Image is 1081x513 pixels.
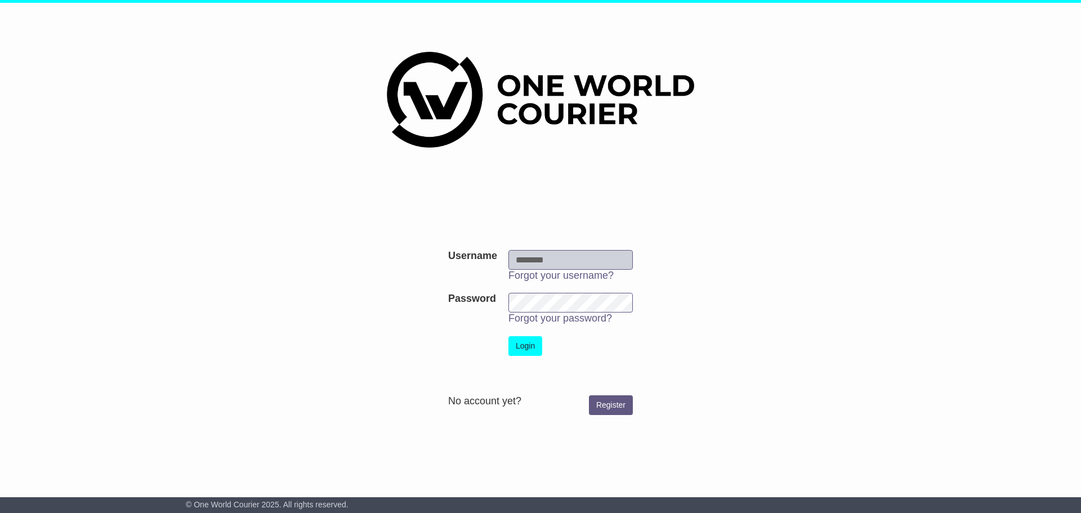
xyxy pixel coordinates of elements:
[186,500,349,509] span: © One World Courier 2025. All rights reserved.
[448,395,633,408] div: No account yet?
[508,313,612,324] a: Forgot your password?
[448,250,497,262] label: Username
[589,395,633,415] a: Register
[508,270,614,281] a: Forgot your username?
[508,336,542,356] button: Login
[387,52,694,148] img: One World
[448,293,496,305] label: Password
